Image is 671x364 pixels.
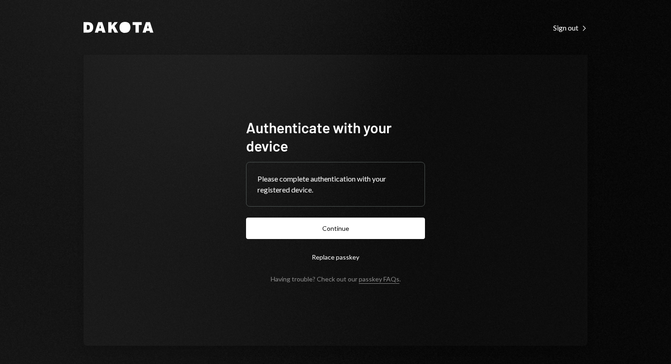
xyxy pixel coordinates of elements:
div: Sign out [553,23,587,32]
h1: Authenticate with your device [246,118,425,155]
a: Sign out [553,22,587,32]
div: Having trouble? Check out our . [271,275,401,283]
div: Please complete authentication with your registered device. [257,173,414,195]
a: passkey FAQs [359,275,399,284]
button: Continue [246,218,425,239]
button: Replace passkey [246,246,425,268]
